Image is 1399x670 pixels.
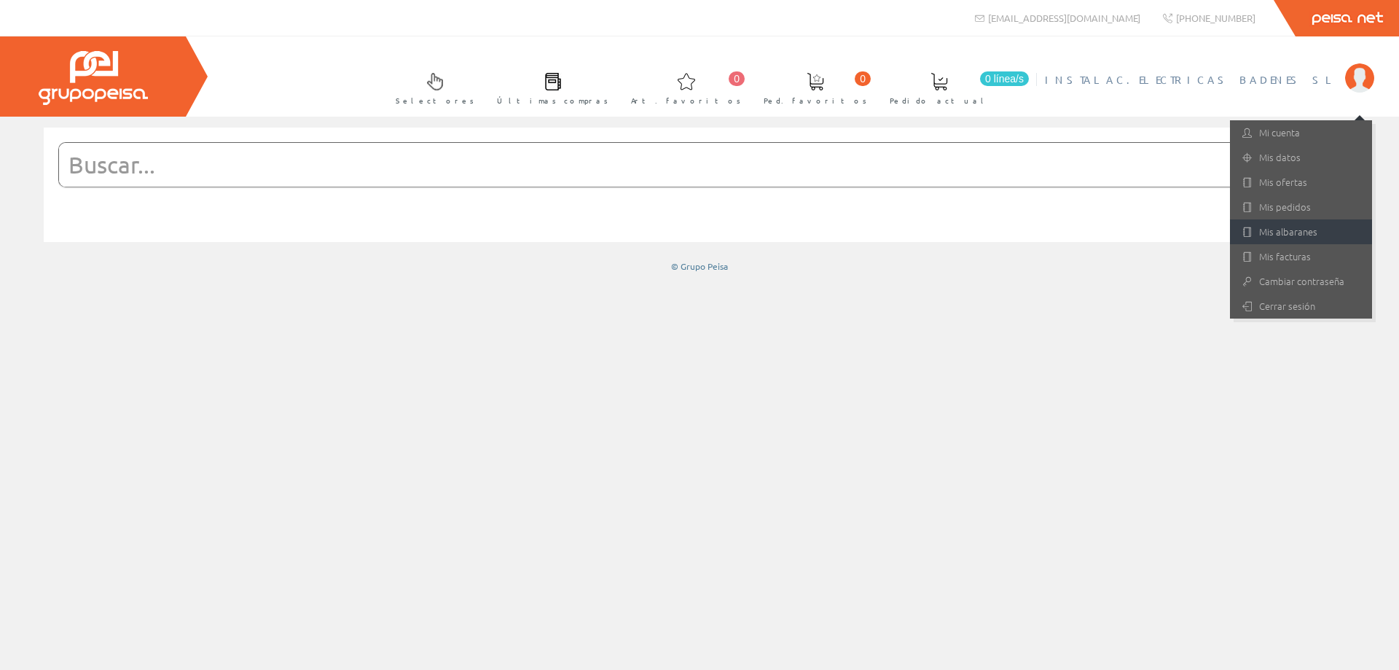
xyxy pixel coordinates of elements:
span: Selectores [396,93,474,108]
a: Mi cuenta [1230,120,1372,145]
span: Pedido actual [890,93,989,108]
span: [PHONE_NUMBER] [1176,12,1255,24]
a: Últimas compras [482,61,616,114]
a: Mis pedidos [1230,195,1372,219]
input: Buscar... [59,143,1304,187]
a: Mis albaranes [1230,219,1372,244]
span: 0 [855,71,871,86]
span: INSTALAC.ELECTRICAS BADENES SL [1045,72,1338,87]
a: Cambiar contraseña [1230,269,1372,294]
span: Ped. favoritos [764,93,867,108]
a: Selectores [381,61,482,114]
a: Mis ofertas [1230,170,1372,195]
div: © Grupo Peisa [44,260,1355,273]
a: Mis facturas [1230,244,1372,269]
a: Mis datos [1230,145,1372,170]
span: [EMAIL_ADDRESS][DOMAIN_NAME] [988,12,1140,24]
a: INSTALAC.ELECTRICAS BADENES SL [1045,61,1374,74]
a: Cerrar sesión [1230,294,1372,319]
span: Art. favoritos [631,93,741,108]
span: 0 línea/s [980,71,1029,86]
img: Grupo Peisa [39,51,148,105]
span: Últimas compras [497,93,608,108]
span: 0 [729,71,745,86]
